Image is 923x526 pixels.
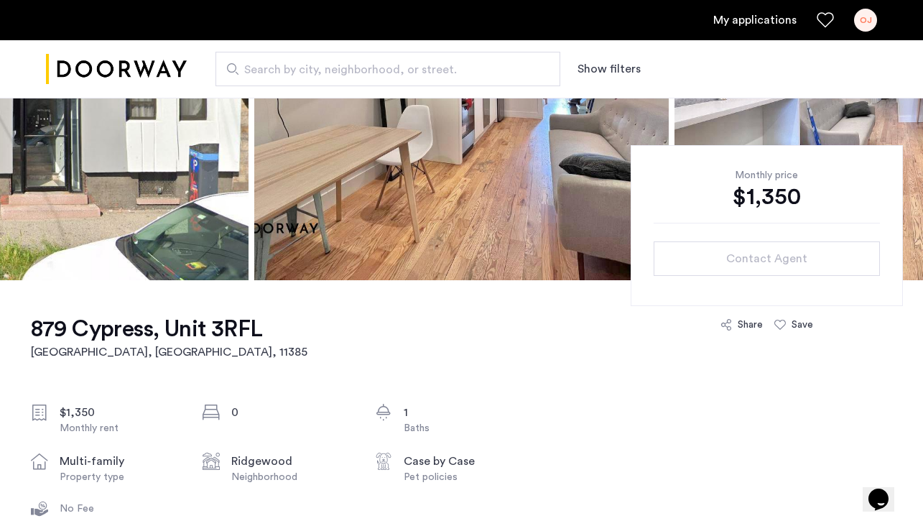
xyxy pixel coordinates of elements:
div: Case by Case [404,453,524,470]
a: Favorites [817,11,834,29]
div: 1 [404,404,524,421]
div: Property type [60,470,180,484]
div: multi-family [60,453,180,470]
div: Baths [404,421,524,435]
div: No Fee [60,502,180,516]
span: Contact Agent [726,250,807,267]
input: Apartment Search [215,52,560,86]
div: $1,350 [60,404,180,421]
div: OJ [854,9,877,32]
button: Show or hide filters [578,60,641,78]
a: Cazamio logo [46,42,187,96]
div: Save [792,318,813,332]
iframe: chat widget [863,469,909,512]
h1: 879 Cypress, Unit 3RFL [31,315,307,343]
div: Neighborhood [231,470,352,484]
div: 0 [231,404,352,421]
a: My application [713,11,797,29]
div: Share [738,318,763,332]
h2: [GEOGRAPHIC_DATA], [GEOGRAPHIC_DATA] , 11385 [31,343,307,361]
div: Monthly price [654,168,880,183]
span: Search by city, neighborhood, or street. [244,61,520,78]
div: $1,350 [654,183,880,211]
button: button [654,241,880,276]
div: Pet policies [404,470,524,484]
a: 879 Cypress, Unit 3RFL[GEOGRAPHIC_DATA], [GEOGRAPHIC_DATA], 11385 [31,315,307,361]
div: Ridgewood [231,453,352,470]
div: Monthly rent [60,421,180,435]
img: logo [46,42,187,96]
